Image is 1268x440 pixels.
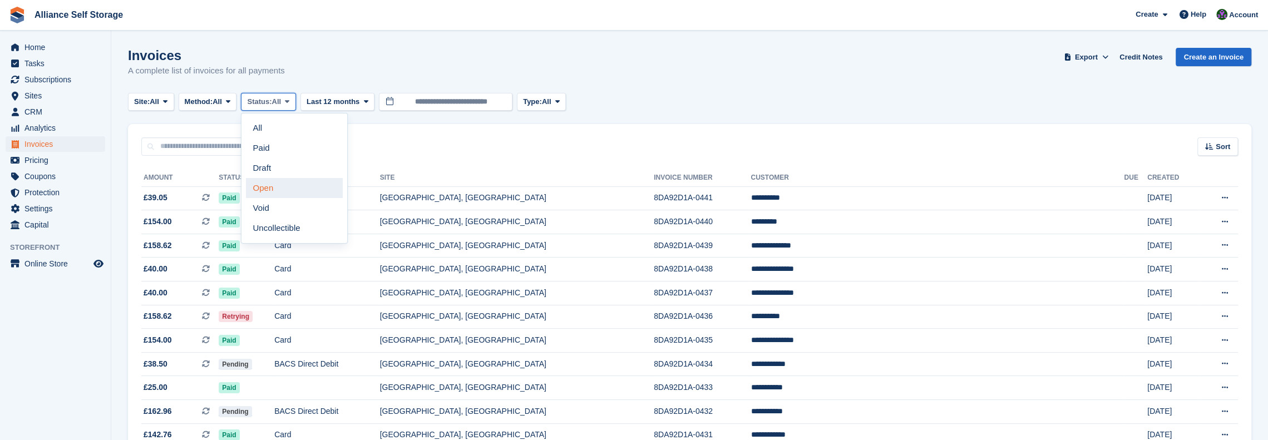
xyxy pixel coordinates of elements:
[24,256,91,271] span: Online Store
[307,96,359,107] span: Last 12 months
[1147,210,1200,234] td: [DATE]
[1147,352,1200,376] td: [DATE]
[141,169,219,187] th: Amount
[247,96,272,107] span: Status:
[380,376,654,400] td: [GEOGRAPHIC_DATA], [GEOGRAPHIC_DATA]
[517,93,566,111] button: Type: All
[179,93,237,111] button: Method: All
[274,329,380,353] td: Card
[24,56,91,71] span: Tasks
[219,192,239,204] span: Paid
[1216,141,1230,152] span: Sort
[6,39,105,55] a: menu
[219,382,239,393] span: Paid
[1176,48,1251,66] a: Create an Invoice
[213,96,222,107] span: All
[246,178,343,198] a: Open
[144,406,172,417] span: £162.96
[92,257,105,270] a: Preview store
[241,93,295,111] button: Status: All
[6,88,105,103] a: menu
[219,406,251,417] span: Pending
[24,185,91,200] span: Protection
[24,104,91,120] span: CRM
[380,234,654,258] td: [GEOGRAPHIC_DATA], [GEOGRAPHIC_DATA]
[380,352,654,376] td: [GEOGRAPHIC_DATA], [GEOGRAPHIC_DATA]
[654,234,751,258] td: 8DA92D1A-0439
[274,305,380,329] td: Card
[219,311,253,322] span: Retrying
[6,256,105,271] a: menu
[654,305,751,329] td: 8DA92D1A-0436
[6,72,105,87] a: menu
[24,136,91,152] span: Invoices
[272,96,282,107] span: All
[30,6,127,24] a: Alliance Self Storage
[654,169,751,187] th: Invoice Number
[300,93,374,111] button: Last 12 months
[1124,169,1147,187] th: Due
[1075,52,1098,63] span: Export
[1147,376,1200,400] td: [DATE]
[1147,258,1200,281] td: [DATE]
[24,39,91,55] span: Home
[380,210,654,234] td: [GEOGRAPHIC_DATA], [GEOGRAPHIC_DATA]
[1115,48,1167,66] a: Credit Notes
[380,169,654,187] th: Site
[144,358,167,370] span: £38.50
[246,118,343,138] a: All
[144,263,167,275] span: £40.00
[144,240,172,251] span: £158.62
[24,72,91,87] span: Subscriptions
[1191,9,1206,20] span: Help
[1229,9,1258,21] span: Account
[144,192,167,204] span: £39.05
[144,216,172,228] span: £154.00
[128,48,285,63] h1: Invoices
[6,169,105,184] a: menu
[751,169,1124,187] th: Customer
[380,186,654,210] td: [GEOGRAPHIC_DATA], [GEOGRAPHIC_DATA]
[1062,48,1111,66] button: Export
[246,158,343,178] a: Draft
[6,152,105,168] a: menu
[128,65,285,77] p: A complete list of invoices for all payments
[274,352,380,376] td: BACS Direct Debit
[1136,9,1158,20] span: Create
[1147,234,1200,258] td: [DATE]
[24,201,91,216] span: Settings
[1216,9,1227,20] img: Romilly Norton
[24,120,91,136] span: Analytics
[654,258,751,281] td: 8DA92D1A-0438
[542,96,551,107] span: All
[246,218,343,238] a: Uncollectible
[6,185,105,200] a: menu
[24,152,91,168] span: Pricing
[654,281,751,305] td: 8DA92D1A-0437
[1147,186,1200,210] td: [DATE]
[274,281,380,305] td: Card
[1147,281,1200,305] td: [DATE]
[523,96,542,107] span: Type:
[144,382,167,393] span: £25.00
[654,376,751,400] td: 8DA92D1A-0433
[380,281,654,305] td: [GEOGRAPHIC_DATA], [GEOGRAPHIC_DATA]
[654,352,751,376] td: 8DA92D1A-0434
[6,120,105,136] a: menu
[128,93,174,111] button: Site: All
[6,104,105,120] a: menu
[380,305,654,329] td: [GEOGRAPHIC_DATA], [GEOGRAPHIC_DATA]
[380,400,654,424] td: [GEOGRAPHIC_DATA], [GEOGRAPHIC_DATA]
[219,359,251,370] span: Pending
[274,258,380,281] td: Card
[144,334,172,346] span: £154.00
[185,96,213,107] span: Method:
[219,335,239,346] span: Paid
[654,400,751,424] td: 8DA92D1A-0432
[1147,329,1200,353] td: [DATE]
[24,88,91,103] span: Sites
[6,136,105,152] a: menu
[219,216,239,228] span: Paid
[24,169,91,184] span: Coupons
[219,240,239,251] span: Paid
